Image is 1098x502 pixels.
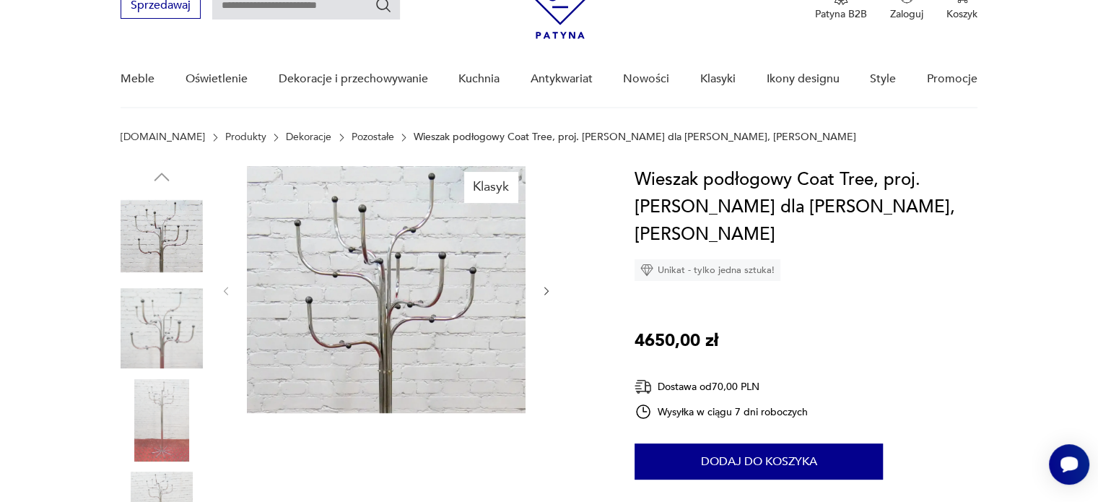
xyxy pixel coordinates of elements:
[635,378,652,396] img: Ikona dostawy
[635,378,808,396] div: Dostawa od 70,00 PLN
[870,51,896,107] a: Style
[635,259,780,281] div: Unikat - tylko jedna sztuka!
[278,51,427,107] a: Dekoracje i przechowywanie
[121,1,201,12] a: Sprzedawaj
[121,195,203,277] img: Zdjęcie produktu Wieszak podłogowy Coat Tree, proj. Arne Jacobsen dla Fritz Hansen, Dania
[927,51,977,107] a: Promocje
[815,7,867,21] p: Patyna B2B
[186,51,248,107] a: Oświetlenie
[766,51,839,107] a: Ikony designu
[121,379,203,462] img: Zdjęcie produktu Wieszak podłogowy Coat Tree, proj. Arne Jacobsen dla Fritz Hansen, Dania
[121,287,203,370] img: Zdjęcie produktu Wieszak podłogowy Coat Tree, proj. Arne Jacobsen dla Fritz Hansen, Dania
[635,166,977,248] h1: Wieszak podłogowy Coat Tree, proj. [PERSON_NAME] dla [PERSON_NAME], [PERSON_NAME]
[121,51,154,107] a: Meble
[623,51,669,107] a: Nowości
[414,131,856,143] p: Wieszak podłogowy Coat Tree, proj. [PERSON_NAME] dla [PERSON_NAME], [PERSON_NAME]
[635,327,718,355] p: 4650,00 zł
[635,403,808,420] div: Wysyłka w ciągu 7 dni roboczych
[531,51,593,107] a: Antykwariat
[247,166,526,413] img: Zdjęcie produktu Wieszak podłogowy Coat Tree, proj. Arne Jacobsen dla Fritz Hansen, Dania
[946,7,977,21] p: Koszyk
[700,51,736,107] a: Klasyki
[1049,444,1089,485] iframe: Smartsupp widget button
[286,131,331,143] a: Dekoracje
[635,443,883,480] button: Dodaj do koszyka
[464,172,518,202] div: Klasyk
[890,7,923,21] p: Zaloguj
[225,131,266,143] a: Produkty
[640,264,653,277] img: Ikona diamentu
[458,51,500,107] a: Kuchnia
[352,131,394,143] a: Pozostałe
[121,131,205,143] a: [DOMAIN_NAME]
